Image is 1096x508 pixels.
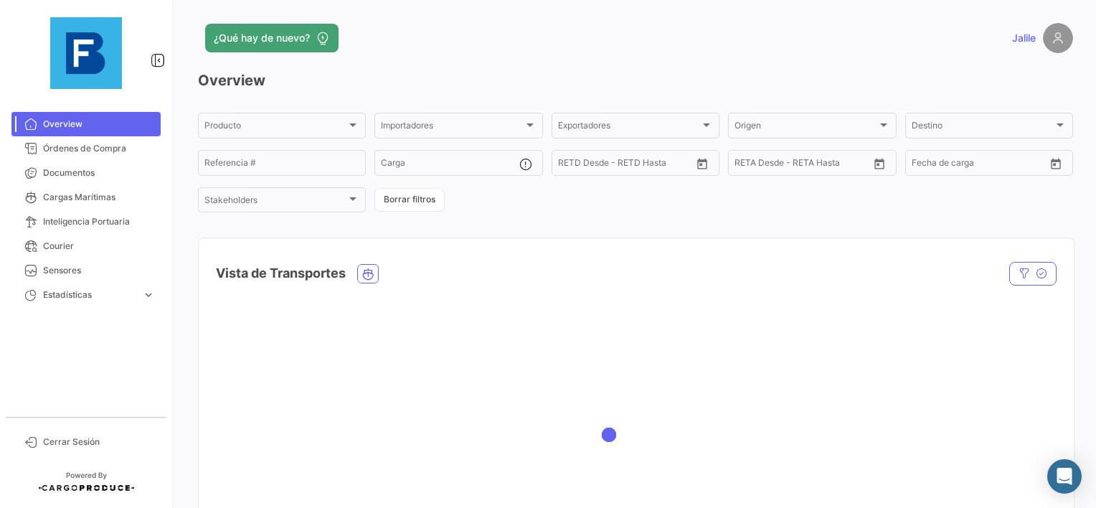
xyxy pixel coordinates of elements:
button: Ocean [358,265,378,283]
h3: Overview [198,70,1073,90]
span: Órdenes de Compra [43,142,155,155]
input: Hasta [594,160,658,170]
span: Sensores [43,264,155,277]
input: Desde [734,160,760,170]
div: Abrir Intercom Messenger [1047,459,1082,494]
button: Borrar filtros [374,188,445,212]
a: Sensores [11,258,161,283]
h4: Vista de Transportes [216,263,346,283]
span: Stakeholders [204,197,346,207]
input: Hasta [770,160,834,170]
a: Overview [11,112,161,136]
input: Hasta [948,160,1011,170]
a: Órdenes de Compra [11,136,161,161]
input: Desde [912,160,937,170]
input: Desde [558,160,584,170]
span: Exportadores [558,123,700,133]
span: Producto [204,123,346,133]
img: placeholder-user.png [1043,23,1073,53]
span: Estadísticas [43,288,136,301]
button: ¿Qué hay de nuevo? [205,24,339,52]
span: Jalile [1012,31,1036,45]
span: Courier [43,240,155,253]
img: 12429640-9da8-4fa2-92c4-ea5716e443d2.jpg [50,17,122,89]
a: Courier [11,234,161,258]
span: Importadores [381,123,523,133]
a: Inteligencia Portuaria [11,210,161,234]
span: expand_more [142,288,155,301]
span: Documentos [43,166,155,179]
button: Open calendar [691,153,713,174]
span: Cargas Marítimas [43,191,155,204]
button: Open calendar [1045,153,1067,174]
span: Cerrar Sesión [43,436,155,448]
span: Destino [912,123,1054,133]
a: Cargas Marítimas [11,185,161,210]
span: Origen [734,123,877,133]
span: Overview [43,118,155,131]
a: Documentos [11,161,161,185]
button: Open calendar [869,153,890,174]
span: ¿Qué hay de nuevo? [214,31,310,45]
span: Inteligencia Portuaria [43,215,155,228]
